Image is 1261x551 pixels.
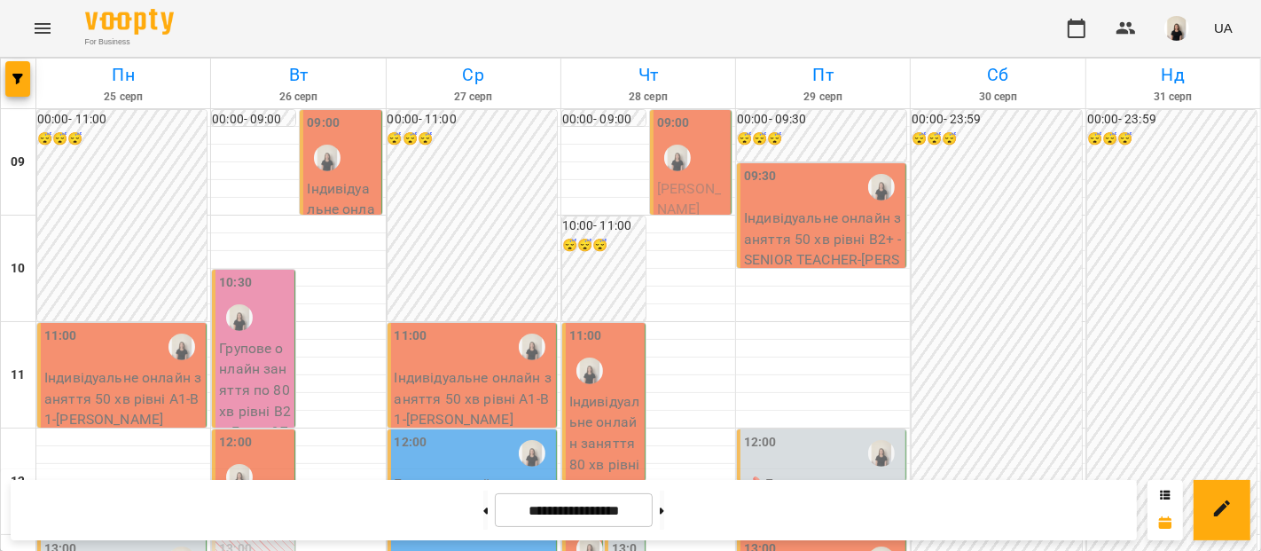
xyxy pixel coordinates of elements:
[739,89,907,106] h6: 29 серп
[737,110,906,130] h6: 00:00 - 09:30
[912,130,1081,149] h6: 😴😴😴
[395,367,552,430] p: Індивідуальне онлайн заняття 50 хв рівні А1-В1 - [PERSON_NAME]
[388,130,557,149] h6: 😴😴😴
[44,327,77,346] label: 11:00
[212,110,295,130] h6: 00:00 - 09:00
[519,334,545,360] img: Жюлі
[226,464,253,491] img: Жюлі
[21,7,64,50] button: Menu
[868,174,895,201] img: Жюлі
[314,145,341,171] img: Жюлі
[395,433,427,453] label: 12:00
[868,440,895,467] img: Жюлі
[913,89,1082,106] h6: 30 серп
[564,61,732,89] h6: Чт
[214,61,382,89] h6: Вт
[389,89,558,106] h6: 27 серп
[37,130,207,149] h6: 😴😴😴
[744,167,777,186] label: 09:30
[664,145,691,171] img: Жюлі
[564,89,732,106] h6: 28 серп
[1087,110,1257,130] h6: 00:00 - 23:59
[562,216,646,236] h6: 10:00 - 11:00
[562,236,646,256] h6: 😴😴😴
[519,440,545,467] img: Жюлі
[739,61,907,89] h6: Пт
[11,153,25,172] h6: 09
[1089,89,1257,106] h6: 31 серп
[1164,16,1189,41] img: a3bfcddf6556b8c8331b99a2d66cc7fb.png
[11,259,25,279] h6: 10
[214,89,382,106] h6: 26 серп
[744,208,902,291] p: Індивідуальне онлайн заняття 50 хв рівні В2+ - SENIOR TEACHER - [PERSON_NAME]
[744,433,777,453] label: 12:00
[1207,12,1240,44] button: UA
[562,110,646,130] h6: 00:00 - 09:00
[39,89,208,106] h6: 25 серп
[219,433,252,453] label: 12:00
[1089,61,1257,89] h6: Нд
[389,61,558,89] h6: Ср
[395,327,427,346] label: 11:00
[168,334,195,360] img: Жюлі
[307,114,340,133] label: 09:00
[85,36,174,48] span: For Business
[44,367,202,430] p: Індивідуальне онлайн заняття 50 хв рівні А1-В1 - [PERSON_NAME]
[913,61,1082,89] h6: Сб
[388,110,557,130] h6: 00:00 - 11:00
[1214,19,1233,37] span: UA
[219,273,252,293] label: 10:30
[11,366,25,385] h6: 11
[219,338,291,463] p: Групове онлайн заняття по 80 хв рівні В2+ - Група 97 В2
[226,304,253,331] img: Жюлі
[307,178,377,325] p: Індивідуальне онлайн заняття 50 хв рівні А1-В1 - [PERSON_NAME]
[657,180,721,218] span: [PERSON_NAME]
[85,9,174,35] img: Voopty Logo
[576,358,603,384] img: Жюлі
[737,130,906,149] h6: 😴😴😴
[912,110,1081,130] h6: 00:00 - 23:59
[37,110,207,130] h6: 00:00 - 11:00
[569,327,602,346] label: 11:00
[39,61,208,89] h6: Пн
[1087,130,1257,149] h6: 😴😴😴
[657,114,690,133] label: 09:00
